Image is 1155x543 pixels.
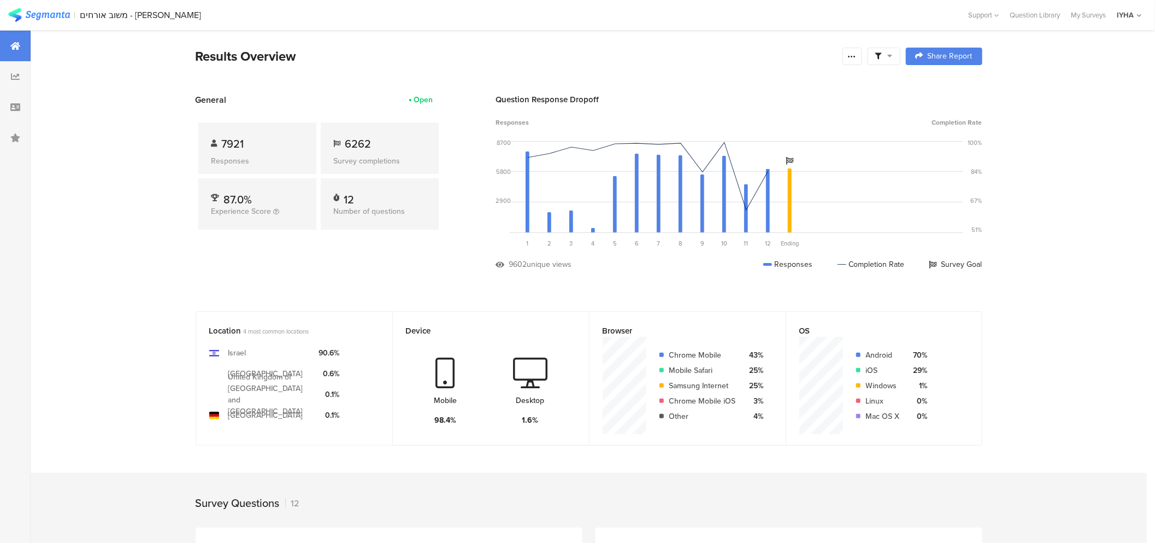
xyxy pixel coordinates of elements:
div: 9602 [509,259,527,270]
div: 1% [909,380,928,392]
div: Question Response Dropoff [496,94,982,106]
div: 0.6% [319,368,339,379]
div: Chrome Mobile [669,349,736,361]
span: 12 [765,239,771,248]
div: Responses [763,259,813,270]
div: Israel [228,347,246,359]
div: Location [209,325,361,337]
div: Survey Goal [929,259,982,270]
div: 0% [909,411,928,422]
div: משוב אורחים - [PERSON_NAME] [80,10,202,20]
div: 43% [745,349,764,361]
div: 5800 [497,167,511,176]
div: 4% [745,411,764,422]
span: 4 most common locations [244,327,309,336]
div: Open [414,94,433,106]
div: Survey Questions [196,495,280,511]
div: 12 [285,497,299,510]
div: Device [406,325,558,337]
span: 7921 [222,136,244,152]
div: 29% [909,365,928,376]
div: Windows [866,380,900,392]
div: 25% [745,380,764,392]
div: Samsung Internet [669,380,736,392]
div: 90.6% [319,347,339,359]
div: [GEOGRAPHIC_DATA] [228,368,303,379]
div: 1.6% [522,414,539,426]
div: | [74,9,76,21]
div: Completion Rate [838,259,905,270]
div: IYHA [1117,10,1134,20]
span: Share Report [928,52,973,60]
div: Support [968,7,999,24]
span: 3 [570,239,573,248]
div: United Kingdom of [GEOGRAPHIC_DATA] and [GEOGRAPHIC_DATA] [228,371,310,417]
div: 100% [968,138,982,147]
div: 25% [745,365,764,376]
div: Android [866,349,900,361]
div: 67% [971,196,982,205]
div: 51% [972,225,982,234]
div: Chrome Mobile iOS [669,395,736,407]
i: Survey Goal [786,157,794,165]
span: 4 [592,239,595,248]
div: 0.1% [319,410,339,421]
span: 2 [547,239,551,248]
span: Completion Rate [932,118,982,127]
div: 0.1% [319,389,339,400]
div: 8700 [497,138,511,147]
span: 6 [635,239,639,248]
span: 7 [657,239,661,248]
div: Mobile Safari [669,365,736,376]
div: Mac OS X [866,411,900,422]
div: [GEOGRAPHIC_DATA] [228,410,303,421]
div: 70% [909,349,928,361]
div: unique views [527,259,572,270]
div: Linux [866,395,900,407]
div: 98.4% [434,414,456,426]
div: Other [669,411,736,422]
div: Responses [211,155,303,167]
span: 10 [721,239,727,248]
div: 0% [909,395,928,407]
img: segmanta logo [8,8,70,22]
a: Question Library [1004,10,1065,20]
div: Desktop [516,395,545,406]
span: Number of questions [334,206,405,217]
div: OS [799,325,951,337]
div: Browser [603,325,755,337]
div: 3% [745,395,764,407]
span: 8 [679,239,682,248]
div: 2900 [496,196,511,205]
div: 12 [344,191,355,202]
span: 1 [527,239,529,248]
span: Experience Score [211,206,272,217]
span: 5 [613,239,617,248]
div: Results Overview [196,46,837,66]
div: Mobile [434,395,457,406]
span: 6262 [345,136,372,152]
div: Survey completions [334,155,426,167]
div: 84% [971,167,982,176]
span: 9 [700,239,704,248]
span: General [196,94,227,106]
span: 11 [744,239,749,248]
div: Ending [779,239,801,248]
a: My Surveys [1065,10,1111,20]
span: 87.0% [224,191,252,208]
span: Responses [496,118,529,127]
div: iOS [866,365,900,376]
